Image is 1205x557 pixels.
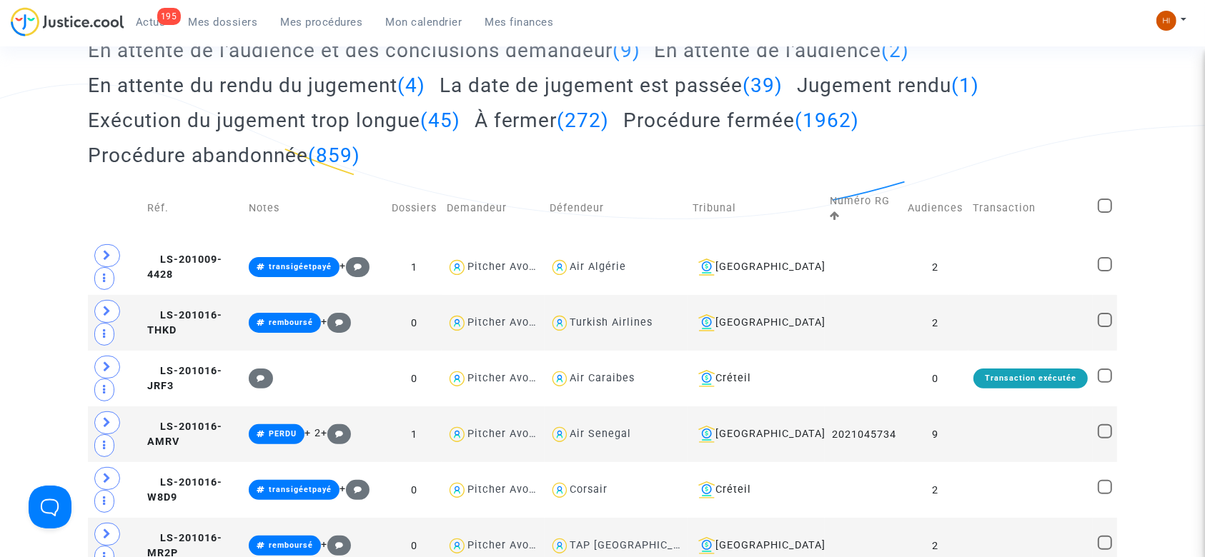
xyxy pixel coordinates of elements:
[693,537,820,554] div: [GEOGRAPHIC_DATA]
[550,536,570,556] img: icon-user.svg
[474,11,565,33] a: Mes finances
[570,316,653,328] div: Turkish Airlines
[693,370,820,387] div: Créteil
[387,239,442,295] td: 1
[269,485,332,494] span: transigéetpayé
[903,406,968,462] td: 9
[321,538,352,551] span: +
[698,259,715,276] img: icon-banque.svg
[698,537,715,554] img: icon-banque.svg
[11,7,124,36] img: jc-logo.svg
[136,16,166,29] span: Actus
[244,178,387,239] td: Notes
[467,539,546,551] div: Pitcher Avocat
[570,428,631,440] div: Air Senegal
[550,257,570,278] img: icon-user.svg
[570,483,608,496] div: Corsair
[698,481,715,498] img: icon-banque.svg
[1156,11,1176,31] img: fc99b196863ffcca57bb8fe2645aafd9
[903,178,968,239] td: Audiences
[269,318,313,327] span: remboursé
[440,73,783,98] h2: La date de jugement est passée
[447,480,467,501] img: icon-user.svg
[698,370,715,387] img: icon-banque.svg
[308,144,360,167] span: (859)
[157,8,181,25] div: 195
[570,372,635,384] div: Air Caraibes
[613,39,640,62] span: (9)
[88,143,360,168] h2: Procédure abandonnée
[485,16,554,29] span: Mes finances
[797,73,979,98] h2: Jugement rendu
[825,178,903,239] td: Numéro RG
[177,11,269,33] a: Mes dossiers
[304,427,321,439] span: + 2
[321,427,352,439] span: +
[339,483,370,495] span: +
[88,73,425,98] h2: En attente du rendu du jugement
[467,261,546,273] div: Pitcher Avocat
[655,38,910,63] h2: En attente de l'audience
[88,108,460,133] h2: Exécution du jugement trop longue
[467,372,546,384] div: Pitcher Avocat
[698,314,715,331] img: icon-banque.svg
[420,109,460,132] span: (45)
[147,309,222,337] span: LS-201016-THKD
[447,536,467,556] img: icon-user.svg
[269,11,375,33] a: Mes procédures
[447,313,467,333] img: icon-user.svg
[903,239,968,295] td: 2
[968,178,1093,239] td: Transaction
[387,406,442,462] td: 1
[447,257,467,278] img: icon-user.svg
[29,486,71,528] iframe: Help Scout Beacon - Open
[467,316,546,328] div: Pitcher Avocat
[693,259,820,276] div: [GEOGRAPHIC_DATA]
[442,178,544,239] td: Demandeur
[825,406,903,462] td: 2021045734
[623,108,859,133] h2: Procédure fermée
[475,108,610,133] h2: À fermer
[147,254,222,281] span: LS-201009-4428
[903,351,968,406] td: 0
[550,424,570,445] img: icon-user.svg
[467,428,546,440] div: Pitcher Avocat
[142,178,244,239] td: Réf.
[550,368,570,389] img: icon-user.svg
[321,316,352,328] span: +
[743,74,783,97] span: (39)
[387,462,442,518] td: 0
[550,313,570,333] img: icon-user.svg
[269,262,332,271] span: transigéetpayé
[570,539,704,551] div: TAP [GEOGRAPHIC_DATA]
[339,260,370,272] span: +
[795,109,859,132] span: (1962)
[124,11,177,33] a: 195Actus
[557,109,610,132] span: (272)
[386,16,462,29] span: Mon calendrier
[387,295,442,351] td: 0
[688,178,825,239] td: Tribunal
[951,74,979,97] span: (1)
[397,74,425,97] span: (4)
[189,16,258,29] span: Mes dossiers
[375,11,474,33] a: Mon calendrier
[973,368,1088,388] div: Transaction exécutée
[693,426,820,443] div: [GEOGRAPHIC_DATA]
[903,295,968,351] td: 2
[147,365,222,393] span: LS-201016-JRF3
[693,481,820,498] div: Créteil
[467,483,546,496] div: Pitcher Avocat
[698,426,715,443] img: icon-banque.svg
[387,178,442,239] td: Dossiers
[147,421,222,448] span: LS-201016-AMRV
[903,462,968,518] td: 2
[550,480,570,501] img: icon-user.svg
[447,368,467,389] img: icon-user.svg
[88,38,640,63] h2: En attente de l'audience et des conclusions demandeur
[693,314,820,331] div: [GEOGRAPHIC_DATA]
[447,424,467,445] img: icon-user.svg
[570,261,626,273] div: Air Algérie
[882,39,910,62] span: (2)
[147,476,222,504] span: LS-201016-W8D9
